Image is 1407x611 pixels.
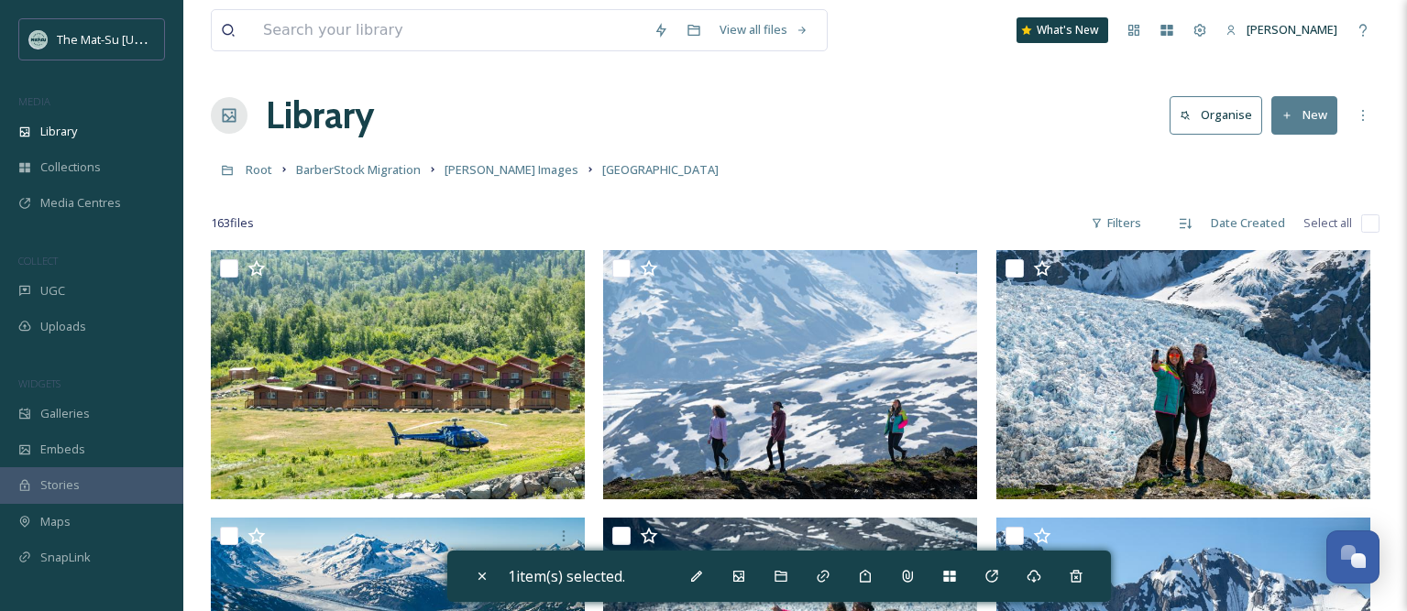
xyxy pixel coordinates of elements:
span: [PERSON_NAME] [1247,21,1337,38]
button: Open Chat [1326,530,1380,584]
span: Media Centres [40,194,121,212]
div: Date Created [1202,205,1294,241]
span: [PERSON_NAME] Images [445,161,578,178]
span: BarberStock Migration [296,161,421,178]
a: [PERSON_NAME] [1216,12,1347,48]
span: UGC [40,282,65,300]
span: Maps [40,513,71,530]
a: BarberStock Migration [296,158,421,180]
input: Search your library [254,10,644,50]
span: Root [246,161,272,178]
span: MEDIA [18,94,50,108]
span: Uploads [40,318,86,335]
img: Social_thumbnail.png [29,30,48,49]
a: [PERSON_NAME] Images [445,158,578,180]
a: [GEOGRAPHIC_DATA] [602,158,719,180]
img: Heli Hiking.jpg [996,250,1370,499]
a: Organise [1170,96,1271,134]
span: Library [40,123,77,140]
span: Collections [40,158,101,176]
span: SnapLink [40,549,91,566]
a: What's New [1017,17,1108,43]
img: Alaska Glacier Lodge.jpg [211,250,585,499]
span: Embeds [40,441,85,458]
a: Root [246,158,272,180]
span: 1 item(s) selected. [508,566,625,586]
span: Galleries [40,405,90,422]
button: New [1271,96,1337,134]
button: Organise [1170,96,1262,134]
span: The Mat-Su [US_STATE] [57,30,184,48]
span: Select all [1303,214,1352,232]
span: 163 file s [211,214,254,232]
div: Filters [1082,205,1150,241]
span: COLLECT [18,254,58,267]
span: [GEOGRAPHIC_DATA] [602,161,719,178]
span: WIDGETS [18,376,60,390]
span: Stories [40,476,80,494]
img: Heli Hiking.jpg [603,250,977,499]
a: View all files [710,12,818,48]
a: Library [266,88,374,143]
